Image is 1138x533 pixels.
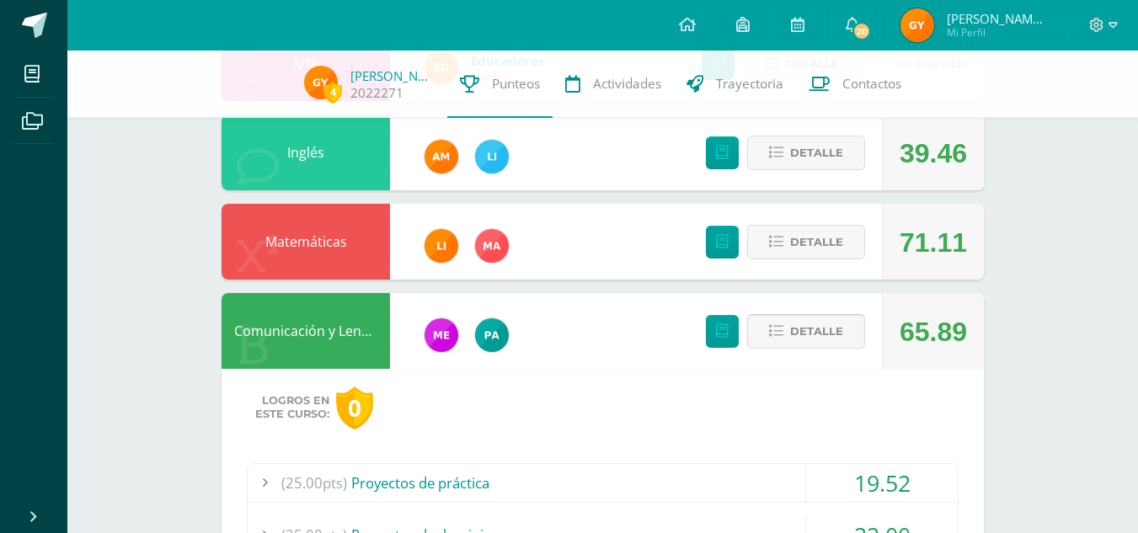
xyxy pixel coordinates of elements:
span: Logros en este curso: [255,394,329,421]
img: 55938a60418325c8e9e9de55240f5e9f.png [304,66,338,99]
a: Punteos [447,51,553,118]
a: [PERSON_NAME] [350,67,435,84]
span: Trayectoria [716,75,783,93]
img: d78b0415a9069934bf99e685b082ed4f.png [425,229,458,263]
div: 71.11 [900,205,967,280]
span: Detalle [790,316,843,347]
img: 27d1f5085982c2e99c83fb29c656b88a.png [425,140,458,173]
div: Matemáticas [222,204,390,280]
span: Mi Perfil [947,25,1048,40]
div: 0 [336,386,373,429]
span: 4 [323,82,342,103]
a: Contactos [796,51,914,118]
span: [PERSON_NAME] [PERSON_NAME] [947,10,1048,27]
span: Punteos [492,75,540,93]
span: Contactos [842,75,901,93]
img: 53dbe22d98c82c2b31f74347440a2e81.png [475,318,509,352]
div: 39.46 [900,115,967,191]
a: Actividades [553,51,674,118]
span: (25.00pts) [281,464,347,502]
div: Proyectos de práctica [248,464,958,502]
img: 55938a60418325c8e9e9de55240f5e9f.png [900,8,934,42]
img: 498c526042e7dcf1c615ebb741a80315.png [425,318,458,352]
div: 65.89 [900,294,967,370]
div: 19.52 [806,464,958,502]
img: 82db8514da6684604140fa9c57ab291b.png [475,140,509,173]
span: Detalle [790,137,843,168]
div: Inglés [222,115,390,190]
button: Detalle [747,136,865,170]
a: 2022271 [350,84,403,102]
button: Detalle [747,225,865,259]
a: Trayectoria [674,51,796,118]
span: Actividades [593,75,661,93]
div: Comunicación y Lenguaje [222,293,390,369]
img: 777e29c093aa31b4e16d68b2ed8a8a42.png [475,229,509,263]
span: Detalle [790,227,843,258]
button: Detalle [747,314,865,349]
span: 20 [852,22,871,40]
